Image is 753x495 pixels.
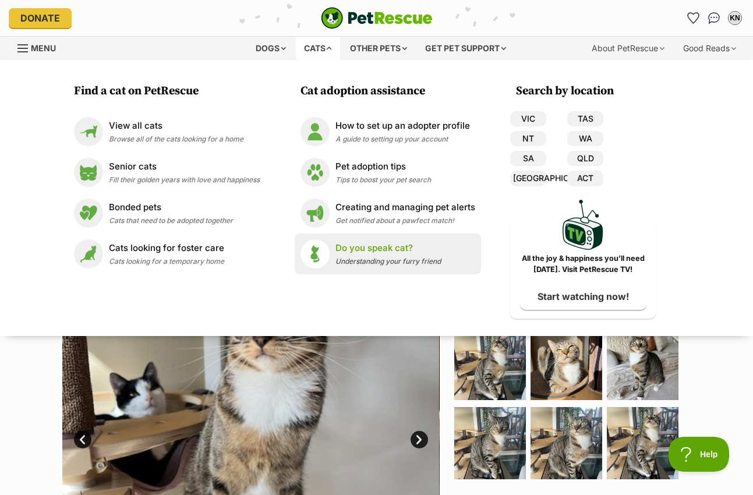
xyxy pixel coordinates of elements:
[531,407,602,479] img: Photo of Bramble
[74,239,260,268] a: Cats looking for foster care Cats looking for foster care Cats looking for a temporary home
[74,199,103,228] img: Bonded pets
[301,239,475,268] a: Do you speak cat? Do you speak cat? Understanding your furry friend
[563,200,603,250] img: PetRescue TV logo
[74,239,103,268] img: Cats looking for foster care
[567,171,603,186] a: ACT
[567,131,603,146] a: WA
[109,201,233,214] p: Bonded pets
[607,407,678,479] img: Photo of Bramble
[109,160,260,174] p: Senior cats
[1,1,10,10] img: consumer-privacy-logo.png
[510,111,546,126] a: VIC
[74,199,260,228] a: Bonded pets Bonded pets Cats that need to be adopted together
[335,175,431,184] span: Tips to boost your pet search
[335,160,431,174] p: Pet adoption tips
[109,242,224,255] p: Cats looking for foster care
[411,431,428,448] a: Next
[74,117,103,146] img: View all cats
[510,151,546,166] a: SA
[705,9,723,27] a: Conversations
[675,37,744,60] div: Good Reads
[321,7,433,29] img: logo-cat-932fe2b9b8326f06289b0f2fb663e598f794de774fb13d1741a6617ecf9a85b4.svg
[729,12,741,24] div: KN
[607,328,678,400] img: Photo of Bramble
[454,407,526,479] img: Photo of Bramble
[109,175,260,184] span: Fill their golden years with love and happiness
[520,283,646,310] a: Start watching now!
[669,437,730,472] iframe: Help Scout Beacon - Open
[301,199,330,228] img: Creating and managing pet alerts
[519,253,647,275] p: All the joy & happiness you’ll need [DATE]. Visit PetRescue TV!
[301,199,475,228] a: Creating and managing pet alerts Creating and managing pet alerts Get notified about a pawfect ma...
[74,431,91,448] a: Prev
[726,9,744,27] button: My account
[335,216,454,225] span: Get notified about a pawfect match!
[301,239,330,268] img: Do you speak cat?
[74,117,260,146] a: View all cats View all cats Browse all of the cats looking for a home
[17,37,64,58] a: Menu
[109,216,233,225] span: Cats that need to be adopted together
[9,8,72,28] a: Donate
[335,242,441,255] p: Do you speak cat?
[74,158,260,187] a: Senior cats Senior cats Fill their golden years with love and happiness
[335,201,475,214] p: Creating and managing pet alerts
[74,158,103,187] img: Senior cats
[454,328,526,400] img: Photo of Bramble
[301,117,475,146] a: How to set up an adopter profile How to set up an adopter profile A guide to setting up your account
[531,328,602,400] img: Photo of Bramble
[301,158,475,187] a: Pet adoption tips Pet adoption tips Tips to boost your pet search
[109,257,224,266] span: Cats looking for a temporary home
[567,111,603,126] a: TAS
[109,119,243,133] p: View all cats
[684,9,702,27] a: Favourites
[301,83,481,100] h3: Cat adoption assistance
[335,135,448,143] span: A guide to setting up your account
[567,151,603,166] a: QLD
[684,9,744,27] ul: Account quick links
[510,171,546,186] a: [GEOGRAPHIC_DATA]
[417,37,514,60] div: Get pet support
[109,135,243,143] span: Browse all of the cats looking for a home
[516,83,656,100] h3: Search by location
[510,131,546,146] a: NT
[301,117,330,146] img: How to set up an adopter profile
[248,37,294,60] div: Dogs
[342,37,415,60] div: Other pets
[301,158,330,187] img: Pet adoption tips
[584,37,673,60] div: About PetRescue
[296,37,340,60] div: Cats
[335,257,441,266] span: Understanding your furry friend
[335,119,470,133] p: How to set up an adopter profile
[321,7,433,29] a: PetRescue
[708,12,720,24] img: chat-41dd97257d64d25036548639549fe6c8038ab92f7586957e7f3b1b290dea8141.svg
[31,43,56,53] span: Menu
[74,83,266,100] h3: Find a cat on PetRescue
